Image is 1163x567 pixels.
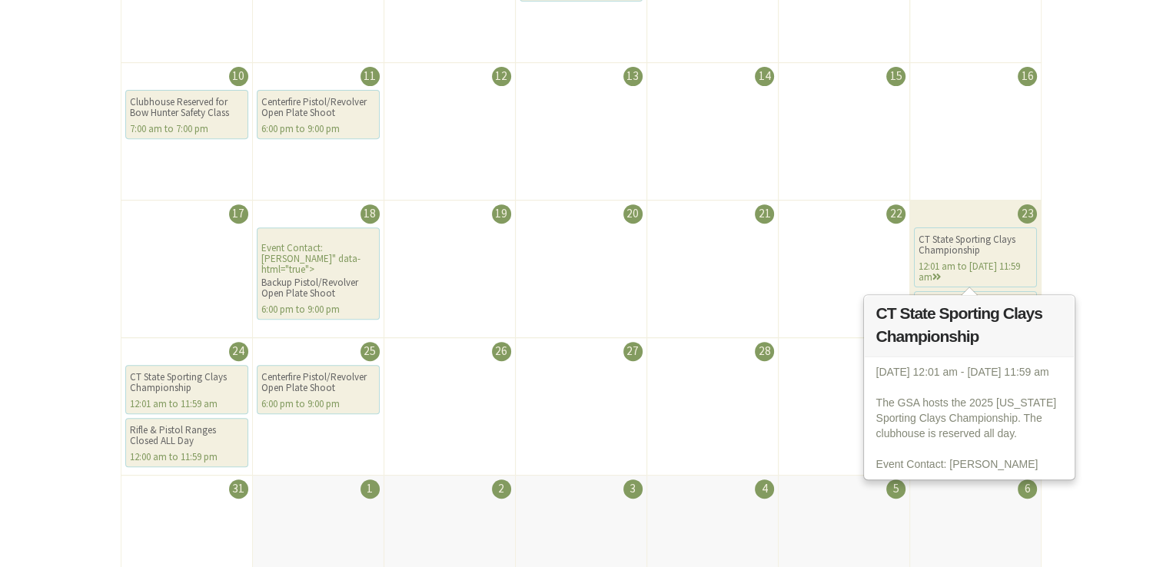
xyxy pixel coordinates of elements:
[261,304,375,315] div: 6:00 pm to 9:00 pm
[130,97,244,118] div: Clubhouse Reserved for Bow Hunter Safety Class
[1018,67,1037,86] div: 16
[886,67,905,86] div: 15
[130,399,244,409] div: 12:01 am to 11:59 am
[229,479,248,499] div: 31
[623,67,643,86] div: 13
[865,296,1074,357] h3: CT State Sporting Clays Championship
[361,204,380,224] div: 18
[130,425,244,446] div: Rifle & Pistol Ranges Closed ALL Day
[623,479,643,499] div: 3
[1018,204,1037,224] div: 23
[261,399,375,409] div: 6:00 pm to 9:00 pm
[361,67,380,86] div: 11
[130,452,244,463] div: 12:00 am to 11:59 pm
[919,234,1032,256] div: CT State Sporting Clays Championship
[361,342,380,361] div: 25
[229,342,248,361] div: 24
[623,204,643,224] div: 20
[755,479,774,499] div: 4
[261,372,375,393] div: Centerfire Pistol/Revolver Open Plate Shoot
[1018,479,1037,499] div: 6
[755,342,774,361] div: 28
[886,479,905,499] div: 5
[492,342,511,361] div: 26
[919,261,1032,283] div: 12:01 am to [DATE] 11:59 am
[492,204,511,224] div: 19
[261,124,375,134] div: 6:00 pm to 9:00 pm
[361,479,380,499] div: 1
[130,124,244,134] div: 7:00 am to 7:00 pm
[492,479,511,499] div: 2
[261,97,375,118] div: Centerfire Pistol/Revolver Open Plate Shoot
[130,372,244,393] div: CT State Sporting Clays Championship
[623,342,643,361] div: 27
[755,204,774,224] div: 21
[886,204,905,224] div: 22
[257,227,380,320] div: Event Contact: [PERSON_NAME]" data-html="true">
[229,67,248,86] div: 10
[492,67,511,86] div: 12
[261,277,375,299] div: Backup Pistol/Revolver Open Plate Shoot
[229,204,248,224] div: 17
[755,67,774,86] div: 14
